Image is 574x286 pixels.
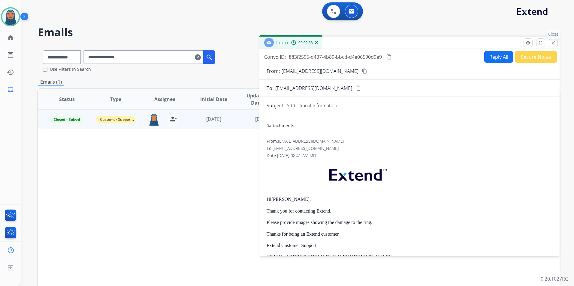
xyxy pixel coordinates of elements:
[38,78,64,86] p: Emails (1)
[551,40,556,46] mat-icon: close
[2,8,19,25] img: avatar
[515,51,557,63] button: Secure Notes
[170,115,177,123] mat-icon: person_remove
[286,102,337,109] p: Addidtional Information
[267,85,273,92] p: To:
[267,123,269,128] span: 0
[267,220,552,225] p: Please provide images showing the damage to the ring.
[154,96,175,103] span: Assignee
[50,66,91,72] label: Use Filters In Search
[355,85,361,91] mat-icon: content_copy
[282,67,358,75] p: [EMAIL_ADDRESS][DOMAIN_NAME]
[267,197,552,202] p: Hi ,
[271,197,310,202] strong: [PERSON_NAME]
[298,40,313,45] span: 00:02:33
[59,96,75,103] span: Status
[206,116,221,122] span: [DATE]
[289,54,382,60] span: 883f2595-d437-4b89-bbcd-d4e06590d9e9
[267,243,552,248] p: Extend Customer Support
[195,54,201,61] mat-icon: clear
[275,85,352,92] span: [EMAIL_ADDRESS][DOMAIN_NAME]
[50,116,83,123] span: Closed – Solved
[386,54,392,60] mat-icon: content_copy
[243,92,270,106] span: Updated Date
[322,162,393,185] img: extend.png
[267,231,552,237] p: Thanks for being an Extend customer.
[7,34,14,41] mat-icon: home
[110,96,121,103] span: Type
[267,153,552,159] div: Date:
[7,86,14,93] mat-icon: inbox
[278,138,344,144] span: [EMAIL_ADDRESS][DOMAIN_NAME]
[255,116,270,122] span: [DATE]
[148,113,160,126] img: agent-avatar
[525,40,531,46] mat-icon: remove_red_eye
[38,26,560,38] h2: Emails
[7,69,14,76] mat-icon: history
[549,38,558,47] button: Close
[267,138,552,144] div: From:
[267,254,552,260] p: [EMAIL_ADDRESS][DOMAIN_NAME] | [DOMAIN_NAME]
[267,208,552,214] p: Thank you for contacting Extend.
[267,102,285,109] p: Subject:
[277,153,318,158] span: [DATE] 08:41 AM MDT
[267,67,280,75] p: From:
[96,116,135,123] span: Customer Support
[276,39,289,46] span: Inbox
[267,123,294,129] div: attachments
[7,51,14,58] mat-icon: list_alt
[484,51,513,63] button: Reply All
[362,68,367,74] mat-icon: content_copy
[200,96,227,103] span: Initial Date
[206,54,213,61] mat-icon: search
[547,30,560,39] p: Close
[273,145,339,151] span: [EMAIL_ADDRESS][DOMAIN_NAME]
[267,145,552,151] div: To:
[264,53,286,61] p: Convo ID:
[538,40,543,46] mat-icon: fullscreen
[541,275,568,282] p: 0.20.1027RC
